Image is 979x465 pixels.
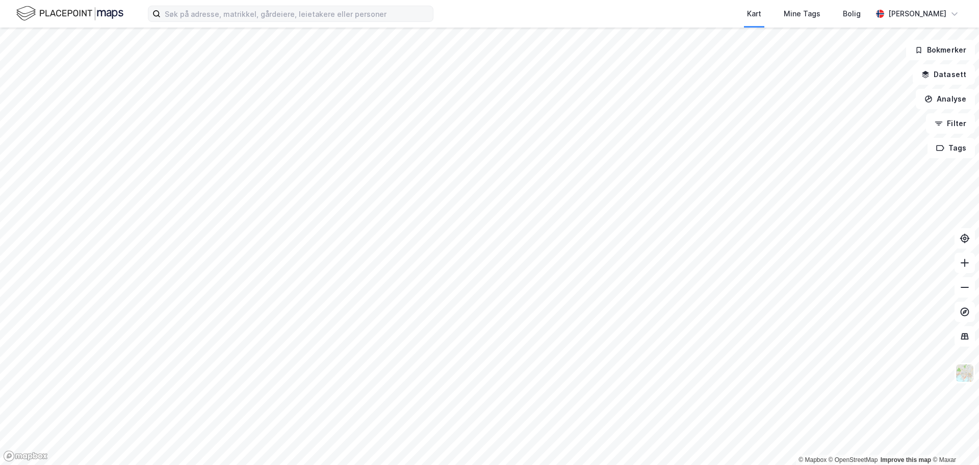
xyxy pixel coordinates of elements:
a: Improve this map [881,456,931,463]
iframe: Chat Widget [928,416,979,465]
img: logo.f888ab2527a4732fd821a326f86c7f29.svg [16,5,123,22]
div: Mine Tags [784,8,820,20]
div: Bolig [843,8,861,20]
button: Analyse [916,89,975,109]
a: OpenStreetMap [829,456,878,463]
div: [PERSON_NAME] [888,8,946,20]
button: Filter [926,113,975,134]
button: Bokmerker [906,40,975,60]
button: Tags [928,138,975,158]
button: Datasett [913,64,975,85]
img: Z [955,363,974,383]
a: Mapbox [798,456,827,463]
a: Mapbox homepage [3,450,48,462]
div: Kart [747,8,761,20]
div: Kontrollprogram for chat [928,416,979,465]
input: Søk på adresse, matrikkel, gårdeiere, leietakere eller personer [161,6,433,21]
